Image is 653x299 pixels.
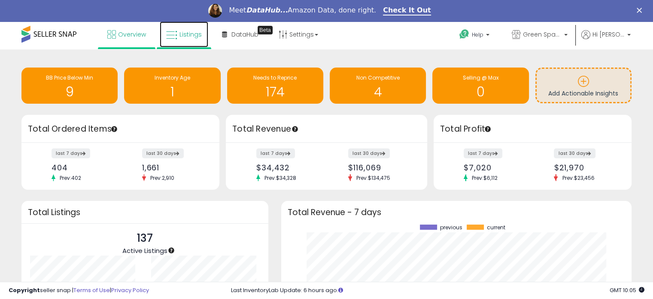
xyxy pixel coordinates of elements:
[256,163,320,172] div: $34,432
[352,174,395,182] span: Prev: $134,475
[348,148,390,158] label: last 30 days
[554,163,616,172] div: $21,970
[231,287,644,295] div: Last InventoryLab Update: 6 hours ago.
[440,225,462,231] span: previous
[55,174,85,182] span: Prev: 402
[142,163,204,172] div: 1,661
[9,287,149,295] div: seller snap | |
[146,174,179,182] span: Prev: 2,910
[468,174,502,182] span: Prev: $6,112
[484,125,492,133] div: Tooltip anchor
[28,209,262,216] h3: Total Listings
[160,22,208,47] a: Listings
[52,148,90,158] label: last 7 days
[462,74,498,81] span: Selling @ Max
[227,68,323,104] a: Needs to Reprice 174
[537,69,630,102] a: Add Actionable Insights
[581,30,631,49] a: Hi [PERSON_NAME]
[472,31,483,38] span: Help
[637,8,645,13] div: Close
[383,6,431,15] a: Check It Out
[548,89,618,98] span: Add Actionable Insights
[52,163,114,172] div: 404
[229,6,376,15] div: Meet Amazon Data, done right.
[437,85,524,99] h1: 0
[155,74,190,81] span: Inventory Age
[231,85,319,99] h1: 174
[356,74,400,81] span: Non Competitive
[440,123,625,135] h3: Total Profit
[179,30,202,39] span: Listings
[256,148,295,158] label: last 7 days
[610,286,644,294] span: 2025-09-9 10:05 GMT
[464,148,502,158] label: last 7 days
[231,30,258,39] span: DataHub
[246,6,288,14] i: DataHub...
[272,22,325,47] a: Settings
[453,22,498,49] a: Help
[288,209,625,216] h3: Total Revenue - 7 days
[167,247,175,254] div: Tooltip anchor
[348,163,412,172] div: $116,069
[338,287,343,293] i: Click here to read more about un-synced listings.
[232,123,421,135] h3: Total Revenue
[216,22,265,47] a: DataHub
[459,29,470,40] i: Get Help
[73,286,110,294] a: Terms of Use
[291,125,299,133] div: Tooltip anchor
[28,123,213,135] h3: Total Ordered Items
[253,74,297,81] span: Needs to Reprice
[128,85,216,99] h1: 1
[260,174,301,182] span: Prev: $34,328
[334,85,422,99] h1: 4
[124,68,220,104] a: Inventory Age 1
[558,174,598,182] span: Prev: $23,456
[505,22,574,49] a: Green Space Tool
[487,225,505,231] span: current
[554,148,595,158] label: last 30 days
[118,30,146,39] span: Overview
[523,30,562,39] span: Green Space Tool
[592,30,625,39] span: Hi [PERSON_NAME]
[142,148,184,158] label: last 30 days
[101,22,152,47] a: Overview
[21,68,118,104] a: BB Price Below Min 9
[208,4,222,18] img: Profile image for Georgie
[432,68,528,104] a: Selling @ Max 0
[464,163,526,172] div: $7,020
[26,85,113,99] h1: 9
[122,230,167,247] p: 137
[111,286,149,294] a: Privacy Policy
[46,74,93,81] span: BB Price Below Min
[330,68,426,104] a: Non Competitive 4
[9,286,40,294] strong: Copyright
[110,125,118,133] div: Tooltip anchor
[122,246,167,255] span: Active Listings
[258,26,273,34] div: Tooltip anchor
